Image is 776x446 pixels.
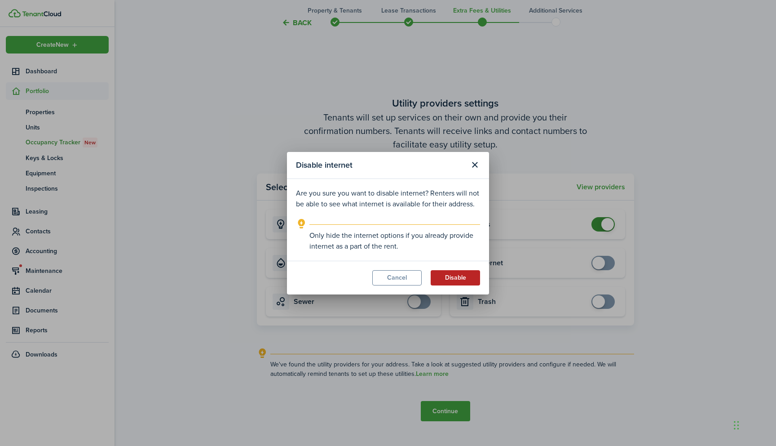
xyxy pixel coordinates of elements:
[296,156,465,174] modal-title: Disable internet
[431,270,480,285] button: Disable
[372,270,422,285] button: Cancel
[734,412,739,439] div: Drag
[296,219,307,229] i: outline
[309,230,480,252] explanation-description: Only hide the internet options if you already provide internet as a part of the rent.
[731,403,776,446] iframe: Chat Widget
[467,157,482,173] button: Close modal
[296,188,480,210] p: Are you sure you want to disable internet? Renters will not be able to see what internet is avail...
